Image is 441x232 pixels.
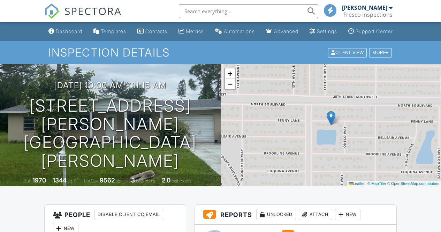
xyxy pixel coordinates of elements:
div: More [369,48,392,57]
a: Contacts [135,25,170,38]
div: Automations [224,28,255,34]
div: [PERSON_NAME] [342,4,387,11]
div: Settings [317,28,337,34]
a: Advanced [263,25,301,38]
span: Lot Size [84,178,99,184]
div: 1970 [32,177,46,184]
a: © OpenStreetMap contributors [387,181,439,186]
a: Dashboard [46,25,85,38]
h3: Reports [195,205,396,225]
div: 3 [131,177,135,184]
span: sq.ft. [116,178,124,184]
span: bedrooms [136,178,155,184]
div: Disable Client CC Email [94,209,163,220]
div: Support Center [356,28,393,34]
a: Zoom in [225,68,235,79]
a: Leaflet [349,181,364,186]
div: Contacts [145,28,167,34]
div: Fresco Inspections [343,11,393,18]
h1: Inspection Details [48,46,392,59]
a: Client View [327,50,368,55]
div: 9562 [100,177,115,184]
span: bathrooms [172,178,191,184]
span: | [365,181,366,186]
a: Templates [91,25,129,38]
input: Search everything... [179,4,318,18]
img: Marker [327,111,335,125]
h1: [STREET_ADDRESS][PERSON_NAME] [GEOGRAPHIC_DATA][PERSON_NAME] [11,97,210,170]
a: SPECTORA [44,9,122,24]
a: Support Center [345,25,396,38]
span: Built [24,178,31,184]
a: © MapTiler [367,181,386,186]
div: 2.0 [162,177,170,184]
a: Metrics [176,25,207,38]
div: Unlocked [256,209,296,220]
img: The Best Home Inspection Software - Spectora [44,3,60,19]
span: SPECTORA [64,3,122,18]
div: Advanced [274,28,298,34]
a: Zoom out [225,79,235,89]
div: Metrics [186,28,204,34]
span: sq. ft. [68,178,77,184]
div: Attach [299,209,332,220]
div: 1344 [53,177,67,184]
h3: [DATE] 10:00 am - 11:15 am [54,81,166,90]
span: + [228,69,232,78]
a: Automations (Basic) [212,25,258,38]
div: Client View [328,48,367,57]
div: Dashboard [56,28,82,34]
span: − [228,80,232,88]
div: New [335,209,360,220]
div: Templates [101,28,126,34]
a: Settings [307,25,340,38]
